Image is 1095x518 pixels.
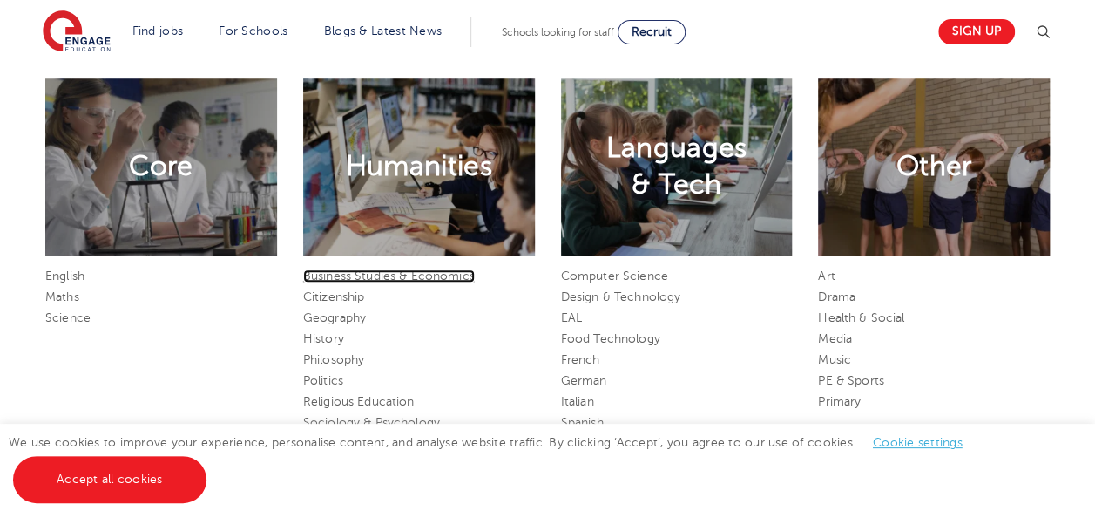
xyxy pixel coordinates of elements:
[45,269,84,283] a: English
[219,24,287,37] a: For Schools
[632,25,672,38] span: Recruit
[818,353,851,366] a: Music
[303,374,343,387] a: Politics
[818,395,861,408] a: Primary
[303,332,344,345] a: History
[303,290,365,303] a: Citizenship
[561,332,660,345] a: Food Technology
[605,130,747,203] h2: Languages & Tech
[896,148,972,185] h2: Other
[132,24,184,37] a: Find jobs
[618,20,686,44] a: Recruit
[818,374,884,387] a: PE & Sports
[561,374,607,387] a: German
[818,311,904,324] a: Health & Social
[818,332,852,345] a: Media
[303,395,415,408] a: Religious Education
[303,353,364,366] a: Philosophy
[43,10,111,54] img: Engage Education
[561,395,594,408] a: Italian
[303,311,366,324] a: Geography
[13,456,206,503] a: Accept all cookies
[818,290,855,303] a: Drama
[561,269,668,283] a: Computer Science
[818,269,835,283] a: Art
[561,416,604,429] a: Spanish
[938,19,1015,44] a: Sign up
[561,353,600,366] a: French
[561,311,582,324] a: EAL
[561,290,681,303] a: Design & Technology
[346,148,492,185] h2: Humanities
[45,311,91,324] a: Science
[45,290,79,303] a: Maths
[324,24,443,37] a: Blogs & Latest News
[303,269,475,283] a: Business Studies & Economics
[303,416,440,429] a: Sociology & Psychology
[9,436,980,486] span: We use cookies to improve your experience, personalise content, and analyse website traffic. By c...
[873,436,963,449] a: Cookie settings
[129,148,193,185] h2: Core
[502,26,614,38] span: Schools looking for staff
